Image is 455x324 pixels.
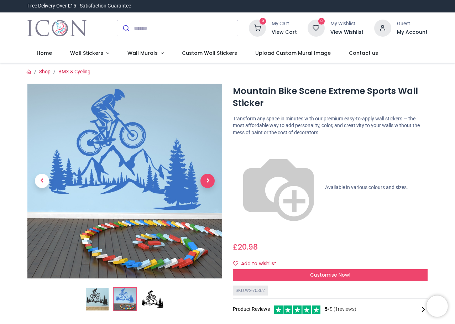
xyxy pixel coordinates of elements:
span: Next [200,174,215,188]
span: Home [37,49,52,57]
span: Available in various colours and sizes. [325,184,408,190]
span: Contact us [349,49,378,57]
div: SKU: WS-70362 [233,286,268,296]
div: Free Delivery Over £15 - Satisfaction Guarantee [27,2,131,10]
a: 0 [308,25,325,31]
iframe: Customer reviews powered by Trustpilot [278,2,428,10]
div: Product Reviews [233,304,428,314]
div: Guest [397,20,428,27]
iframe: Brevo live chat [427,296,448,317]
a: View Wishlist [330,29,364,36]
img: WS-70362-02 [114,288,136,310]
a: Wall Murals [118,44,173,63]
span: Custom Wall Stickers [182,49,237,57]
a: View Cart [272,29,297,36]
span: £ [233,242,258,252]
sup: 0 [260,18,266,25]
span: Previous [35,174,49,188]
span: Upload Custom Mural Image [255,49,331,57]
img: Icon Wall Stickers [27,18,86,38]
div: My Wishlist [330,20,364,27]
span: 5 [325,306,328,312]
span: 20.98 [238,242,258,252]
img: WS-70362-03 [141,288,164,310]
sup: 0 [318,18,325,25]
a: Logo of Icon Wall Stickers [27,18,86,38]
div: My Cart [272,20,297,27]
img: color-wheel.png [233,142,324,233]
a: Next [193,113,222,249]
p: Transform any space in minutes with our premium easy-to-apply wall stickers — the most affordable... [233,115,428,136]
button: Submit [117,20,134,36]
a: Wall Stickers [61,44,119,63]
i: Add to wishlist [233,261,238,266]
span: /5 ( 1 reviews) [325,306,356,313]
span: Wall Murals [127,49,158,57]
a: BMX & Cycling [58,69,90,74]
span: Wall Stickers [70,49,103,57]
a: 0 [249,25,266,31]
img: WS-70362-02 [27,84,222,278]
img: Mountain Bike Scene Extreme Sports Wall Sticker [86,288,109,310]
span: Customise Now! [310,271,350,278]
a: Previous [27,113,57,249]
button: Add to wishlistAdd to wishlist [233,258,282,270]
h1: Mountain Bike Scene Extreme Sports Wall Sticker [233,85,428,110]
a: Shop [39,69,51,74]
a: My Account [397,29,428,36]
